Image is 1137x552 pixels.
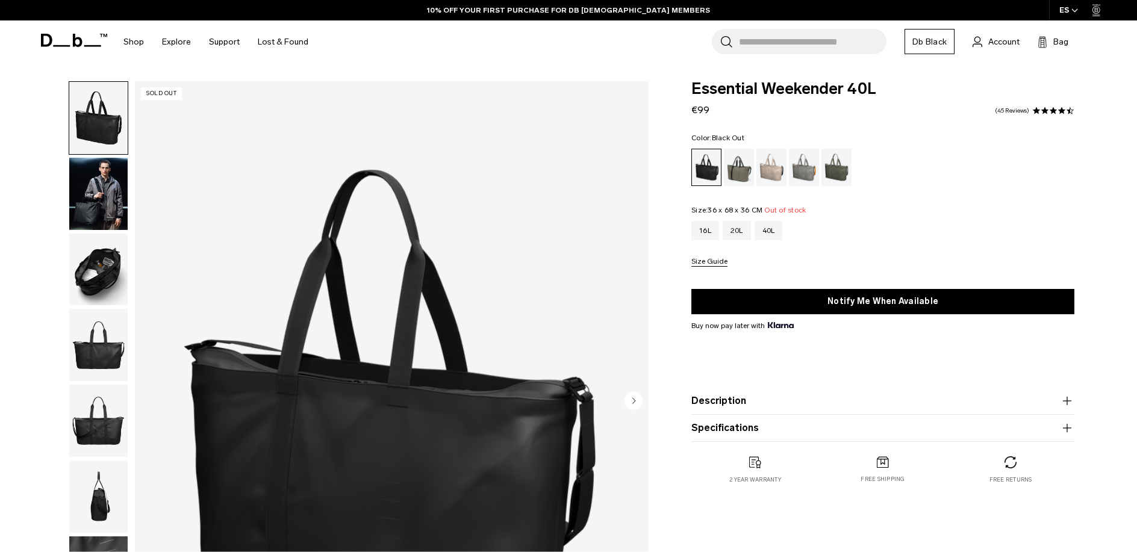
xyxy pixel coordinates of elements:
[691,104,709,116] span: €99
[162,20,191,63] a: Explore
[1038,34,1068,49] button: Bag
[258,20,308,63] a: Lost & Found
[988,36,1020,48] span: Account
[69,461,128,533] img: Essential Weekender 40L Black Out
[861,475,905,483] p: Free shipping
[691,421,1074,435] button: Specifications
[973,34,1020,49] a: Account
[69,233,128,306] button: Essential Weekender 40L Black Out
[141,87,182,100] p: Sold Out
[691,149,721,186] a: Black Out
[768,322,794,328] img: {"height" => 20, "alt" => "Klarna"}
[729,476,781,484] p: 2 year warranty
[756,149,787,186] a: Fogbow Beige
[123,20,144,63] a: Shop
[905,29,955,54] a: Db Black
[691,221,719,240] a: 16L
[69,308,128,382] button: Essential Weekender 40L Black Out
[69,385,128,457] img: Essential Weekender 40L Black Out
[995,108,1029,114] a: 45 reviews
[755,221,783,240] a: 40L
[712,134,744,142] span: Black Out
[989,476,1032,484] p: Free returns
[724,149,754,186] a: Forest Green
[691,320,794,331] span: Buy now pay later with
[69,81,128,155] button: Essential Weekender 40L Black Out
[691,206,806,214] legend: Size:
[69,309,128,381] img: Essential Weekender 40L Black Out
[691,289,1074,314] button: Notify Me When Available
[691,81,1074,97] span: Essential Weekender 40L
[69,157,128,231] button: Essential Weekender 40L Black Out
[821,149,852,186] a: Moss Green
[114,20,317,63] nav: Main Navigation
[427,5,710,16] a: 10% OFF YOUR FIRST PURCHASE FOR DB [DEMOGRAPHIC_DATA] MEMBERS
[723,221,751,240] a: 20L
[764,206,806,214] span: Out of stock
[691,394,1074,408] button: Description
[691,258,727,267] button: Size Guide
[789,149,819,186] a: Sand Grey
[625,391,643,412] button: Next slide
[69,384,128,457] button: Essential Weekender 40L Black Out
[69,82,128,154] img: Essential Weekender 40L Black Out
[708,206,762,214] span: 36 x 68 x 36 CM
[69,460,128,533] button: Essential Weekender 40L Black Out
[209,20,240,63] a: Support
[69,234,128,306] img: Essential Weekender 40L Black Out
[69,158,128,230] img: Essential Weekender 40L Black Out
[1053,36,1068,48] span: Bag
[691,134,744,141] legend: Color:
